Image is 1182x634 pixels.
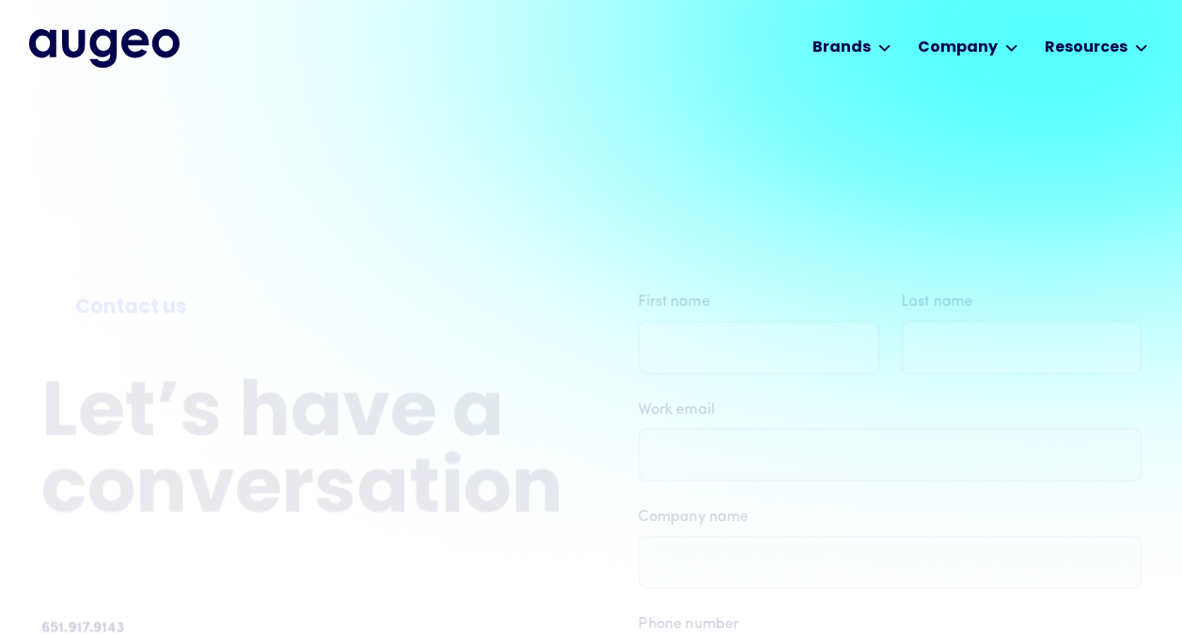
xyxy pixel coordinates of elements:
div: Company [918,37,998,59]
div: Brands [812,37,871,59]
div: Resources [1045,37,1127,59]
img: Augeo's full logo in midnight blue. [29,29,180,67]
h2: Let’s have a conversation [41,378,563,531]
label: Last name [901,291,1142,313]
label: Company name [638,505,1142,528]
div: Contact us [75,293,529,323]
label: First name [638,291,879,313]
label: Work email [638,398,1142,420]
a: home [29,29,180,67]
